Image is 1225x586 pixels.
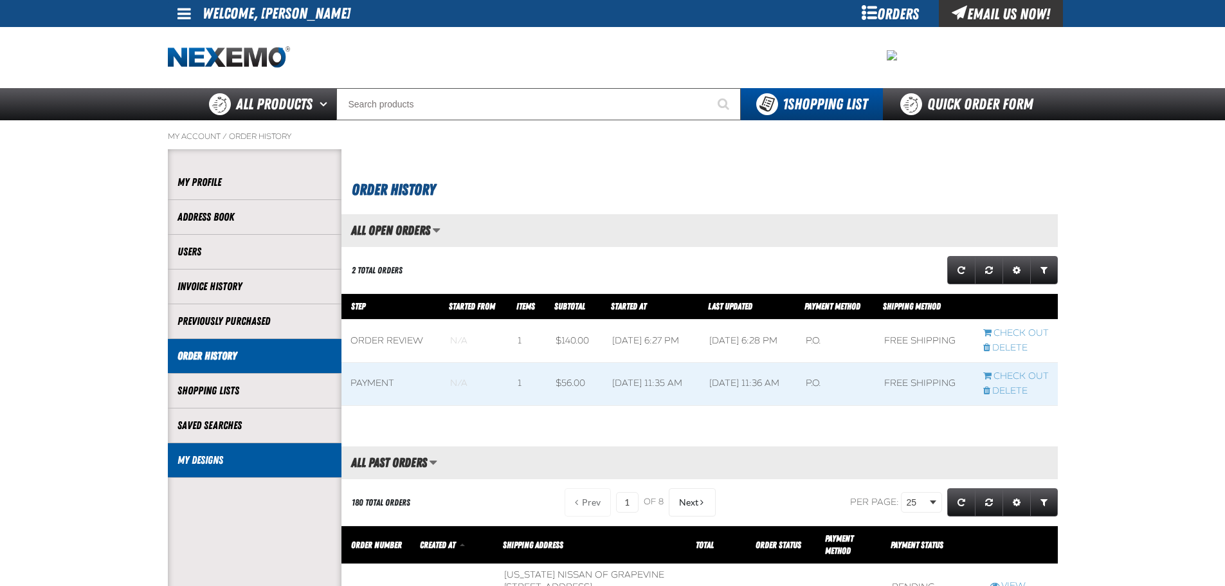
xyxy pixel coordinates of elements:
[441,320,509,363] td: Blank
[177,383,332,398] a: Shopping Lists
[351,540,402,550] a: Order Number
[1030,256,1058,284] a: Expand or Collapse Grid Filters
[315,88,336,120] button: Open All Products pages
[168,46,290,69] a: Home
[891,540,943,550] span: Payment Status
[756,540,801,550] a: Order Status
[350,378,432,390] div: Payment
[850,497,899,508] span: Per page:
[509,320,546,363] td: 1
[503,540,563,550] span: Shipping Address
[420,540,457,550] a: Created At
[981,526,1058,564] th: Row actions
[875,362,974,405] td: Free Shipping
[350,335,432,347] div: Order Review
[441,362,509,405] td: Blank
[429,452,437,473] button: Manage grid views. Current view is All Past Orders
[983,327,1049,340] a: Continue checkout started from
[709,88,741,120] button: Start Searching
[177,453,332,468] a: My Designs
[336,88,741,120] input: Search
[679,497,698,508] span: Next Page
[341,455,427,470] h2: All Past Orders
[168,46,290,69] img: Nexemo logo
[887,50,897,60] img: 3582f5c71ed677d1cb1f42fc97e79ade.jpeg
[1003,488,1031,517] a: Expand or Collapse Grid Settings
[883,88,1057,120] a: Quick Order Form
[797,320,875,363] td: P.O.
[177,349,332,363] a: Order History
[509,362,546,405] td: 1
[947,488,975,517] a: Refresh grid action
[974,294,1058,320] th: Row actions
[177,244,332,259] a: Users
[1003,256,1031,284] a: Expand or Collapse Grid Settings
[236,93,313,116] span: All Products
[177,418,332,433] a: Saved Searches
[351,301,365,311] span: Step
[947,256,975,284] a: Refresh grid action
[983,342,1049,354] a: Delete checkout started from
[975,488,1003,517] a: Reset grid action
[516,301,535,311] span: Items
[741,88,883,120] button: You have 1 Shopping List. Open to view details
[983,371,1049,383] a: Continue checkout started from
[825,533,853,556] span: Payment Method
[177,279,332,294] a: Invoice History
[229,131,291,142] a: Order History
[168,131,1058,142] nav: Breadcrumbs
[603,362,700,405] td: [DATE] 11:35 AM
[616,492,639,513] input: Current page number
[177,210,332,224] a: Address Book
[341,223,430,237] h2: All Open Orders
[783,95,788,113] strong: 1
[875,320,974,363] td: Free Shipping
[222,131,227,142] span: /
[783,95,867,113] span: Shopping List
[420,540,455,550] span: Created At
[700,362,797,405] td: [DATE] 11:36 AM
[804,301,860,311] a: Payment Method
[975,256,1003,284] a: Reset grid action
[603,320,700,363] td: [DATE] 6:27 PM
[708,301,752,311] a: Last Updated
[352,264,403,277] div: 2 Total Orders
[504,569,664,580] span: [US_STATE] Nissan of Grapevine
[644,497,664,508] span: of 8
[168,131,221,142] a: My Account
[352,181,435,199] span: Order History
[547,320,603,363] td: $140.00
[352,497,410,509] div: 180 Total Orders
[177,175,332,190] a: My Profile
[669,488,716,517] button: Next Page
[449,301,495,311] span: Started From
[907,496,927,509] span: 25
[554,301,585,311] a: Subtotal
[700,320,797,363] td: [DATE] 6:28 PM
[177,314,332,329] a: Previously Purchased
[611,301,646,311] a: Started At
[983,385,1049,398] a: Delete checkout started from
[883,301,941,311] span: Shipping Method
[696,540,714,550] a: Total
[547,362,603,405] td: $56.00
[797,362,875,405] td: P.O.
[432,219,440,241] button: Manage grid views. Current view is All Open Orders
[1030,488,1058,517] a: Expand or Collapse Grid Filters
